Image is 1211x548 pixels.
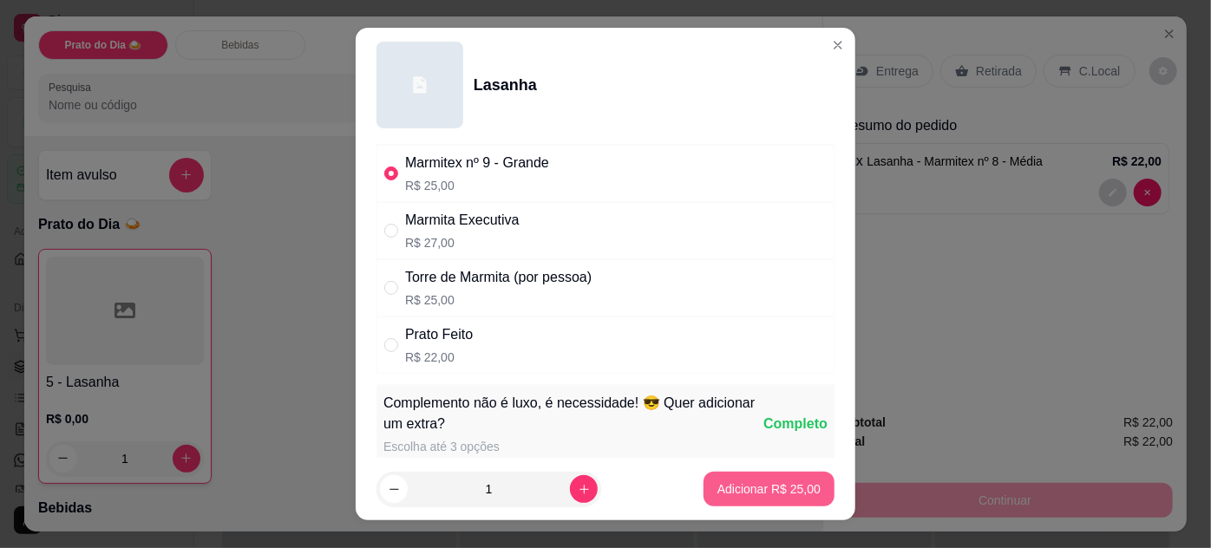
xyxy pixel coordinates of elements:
div: Complemento não é luxo, é necessidade! 😎 Quer adicionar um extra? [383,393,763,434]
p: R$ 25,00 [405,291,592,309]
p: R$ 22,00 [405,349,473,366]
div: Escolha até 3 opções [383,438,763,455]
div: Marmitex nº 9 - Grande [405,153,549,173]
p: Adicionar R$ 25,00 [717,480,821,498]
div: Torre de Marmita (por pessoa) [405,267,592,288]
p: R$ 25,00 [405,177,549,194]
p: R$ 27,00 [405,234,520,251]
button: decrease-product-quantity [380,475,408,503]
div: Marmita Executiva [405,210,520,231]
button: Adicionar R$ 25,00 [704,472,835,506]
button: Close [824,31,852,59]
div: Completo [763,414,828,434]
button: increase-product-quantity [570,475,598,503]
div: Lasanha [474,73,537,97]
div: Prato Feito [405,324,473,345]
